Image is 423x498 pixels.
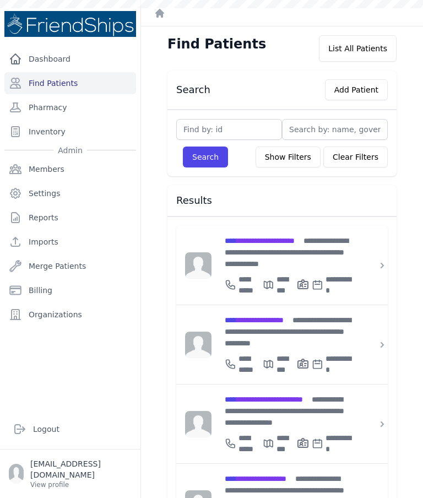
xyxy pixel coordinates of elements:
img: person-242608b1a05df3501eefc295dc1bc67a.jpg [185,411,211,437]
button: Search [183,147,228,167]
a: Billing [4,279,136,301]
button: Show Filters [256,147,321,167]
button: Clear Filters [323,147,388,167]
p: [EMAIL_ADDRESS][DOMAIN_NAME] [30,458,132,480]
span: Admin [53,145,87,156]
a: Find Patients [4,72,136,94]
a: Inventory [4,121,136,143]
a: [EMAIL_ADDRESS][DOMAIN_NAME] View profile [9,458,132,489]
img: person-242608b1a05df3501eefc295dc1bc67a.jpg [185,252,211,279]
img: person-242608b1a05df3501eefc295dc1bc67a.jpg [185,332,211,358]
a: Pharmacy [4,96,136,118]
h3: Results [176,194,388,207]
a: Merge Patients [4,255,136,277]
a: Settings [4,182,136,204]
button: Add Patient [325,79,388,100]
input: Find by: id [176,119,282,140]
p: View profile [30,480,132,489]
h1: Find Patients [167,35,266,53]
a: Reports [4,207,136,229]
a: Organizations [4,304,136,326]
a: Members [4,158,136,180]
a: Logout [9,418,132,440]
a: Imports [4,231,136,253]
input: Search by: name, government id or phone [282,119,388,140]
img: Medical Missions EMR [4,11,136,37]
h3: Search [176,83,210,96]
a: Dashboard [4,48,136,70]
div: List All Patients [319,35,397,62]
